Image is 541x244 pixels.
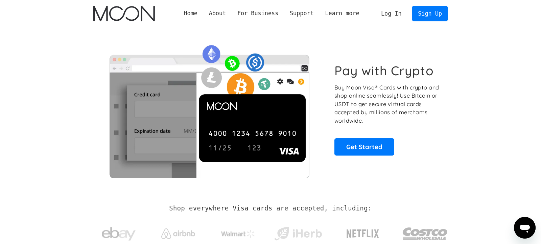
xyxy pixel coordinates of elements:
div: For Business [237,9,278,18]
div: About [209,9,226,18]
div: About [203,9,232,18]
div: Support [284,9,319,18]
a: Airbnb [153,222,204,242]
img: Airbnb [161,228,195,239]
img: Moon Cards let you spend your crypto anywhere Visa is accepted. [93,40,325,178]
div: Learn more [320,9,365,18]
h2: Shop everywhere Visa cards are accepted, including: [169,205,372,212]
a: Log In [375,6,407,21]
a: Get Started [334,138,394,155]
div: For Business [232,9,284,18]
img: Walmart [221,230,255,238]
div: Support [290,9,314,18]
div: Learn more [325,9,359,18]
img: Moon Logo [93,6,155,21]
a: Home [178,9,203,18]
a: home [93,6,155,21]
img: iHerb [273,225,323,243]
h1: Pay with Crypto [334,63,434,78]
iframe: Button to launch messaging window [514,217,536,239]
a: Sign Up [412,6,447,21]
img: Netflix [346,225,380,242]
a: Walmart [213,223,263,241]
p: Buy Moon Visa® Cards with crypto and shop online seamlessly! Use Bitcoin or USDT to get secure vi... [334,83,440,125]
